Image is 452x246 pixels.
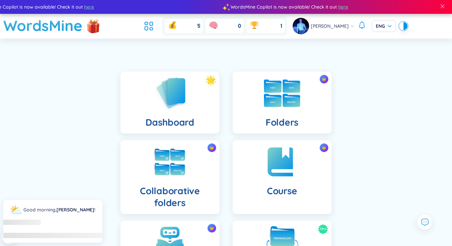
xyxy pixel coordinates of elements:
[87,16,100,36] img: flashSalesIcon.a7f4f837.png
[114,140,226,214] a: crown iconCollaborative folders
[126,185,214,209] h4: Collaborative folders
[145,116,194,128] h4: Dashboard
[226,140,338,214] a: crown iconCourse
[226,72,338,134] a: crown iconFolders
[84,3,94,11] span: here
[322,145,326,150] img: crown icon
[267,185,297,197] h4: Course
[238,22,241,30] span: 0
[280,22,282,30] span: 1
[23,207,56,213] span: Good morning ,
[56,207,94,213] a: [PERSON_NAME]
[210,226,214,231] img: crown icon
[322,77,326,81] img: crown icon
[311,22,349,30] span: [PERSON_NAME]
[210,145,214,150] img: crown icon
[376,23,392,29] span: ENG
[114,72,226,134] a: Dashboard
[293,18,311,34] a: avatar
[293,18,309,34] img: avatar
[320,224,327,234] span: New
[266,116,299,128] h4: Folders
[23,206,95,213] div: !
[197,22,200,30] span: 5
[3,14,82,37] a: WordsMine
[338,3,348,11] span: here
